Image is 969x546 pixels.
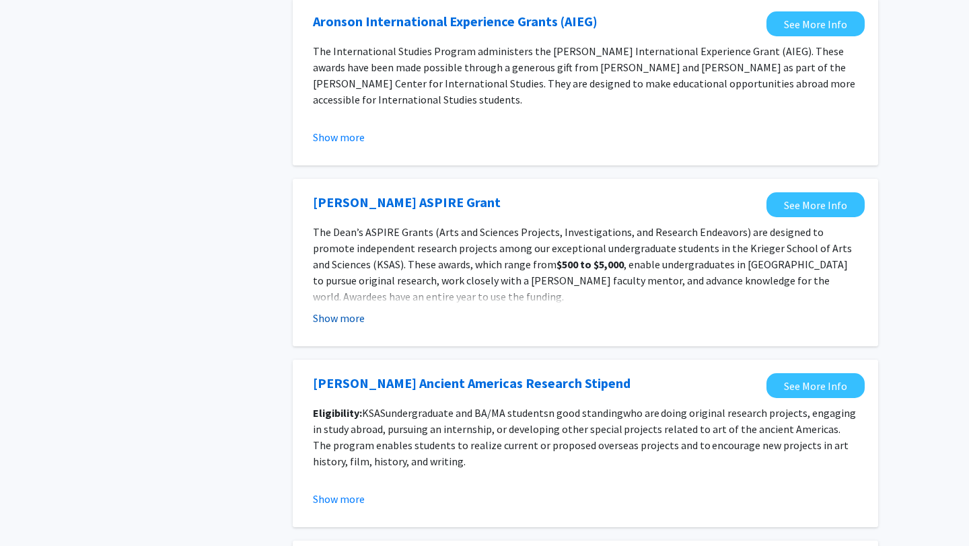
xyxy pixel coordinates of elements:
[10,485,57,536] iframe: Chat
[557,258,624,271] strong: $500 to $5,000
[313,373,631,393] a: Opens in a new tab
[386,406,548,420] span: undergraduate and BA/MA students
[766,373,865,398] a: Opens in a new tab
[313,310,365,326] button: Show more
[313,43,858,108] p: The International Studies Program administers the [PERSON_NAME] International Experience Grant (A...
[313,406,362,420] strong: Eligibility:
[313,491,365,507] button: Show more
[313,11,598,32] a: Opens in a new tab
[766,11,865,36] a: Opens in a new tab
[313,192,501,212] a: Opens in a new tab
[313,405,858,469] p: KSAS n good standing
[766,192,865,217] a: Opens in a new tab
[313,224,858,305] p: The Dean’s ASPIRE Grants (Arts and Sciences Projects, Investigations, and Research Endeavors) are...
[313,129,365,145] button: Show more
